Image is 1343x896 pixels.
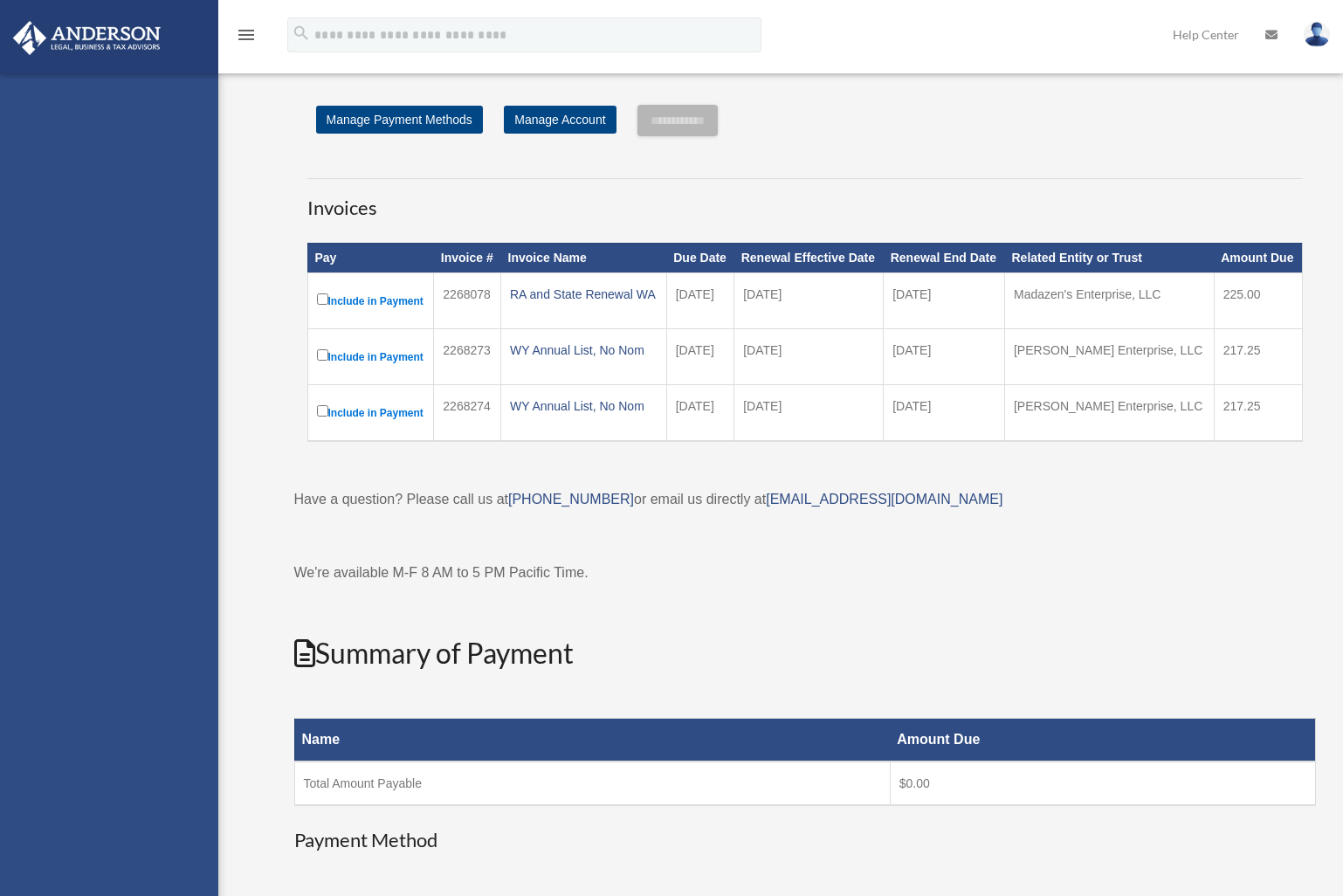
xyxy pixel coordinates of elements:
td: [PERSON_NAME] Enterprise, LLC [1004,328,1214,384]
a: Manage Account [504,106,616,134]
td: 217.25 [1214,384,1302,441]
i: menu [236,24,257,45]
a: Manage Payment Methods [316,106,483,134]
td: [DATE] [734,384,884,441]
label: Include in Payment [317,402,425,424]
i: search [292,24,311,43]
td: 2268078 [434,272,501,328]
th: Amount Due [890,719,1315,762]
td: [DATE] [884,328,1005,384]
h3: Invoices [307,178,1303,222]
th: Amount Due [1214,243,1302,272]
h2: Summary of Payment [294,634,1316,673]
th: Name [294,719,890,762]
th: Renewal End Date [884,243,1005,272]
td: [DATE] [734,272,884,328]
th: Related Entity or Trust [1004,243,1214,272]
td: Total Amount Payable [294,762,890,805]
td: [PERSON_NAME] Enterprise, LLC [1004,384,1214,441]
a: [EMAIL_ADDRESS][DOMAIN_NAME] [766,492,1002,507]
td: [DATE] [666,272,733,328]
img: User Pic [1304,22,1330,47]
div: WY Annual List, No Nom [510,338,658,362]
h3: Payment Method [294,827,1316,854]
img: Anderson Advisors Platinum Portal [8,21,166,55]
td: [DATE] [666,328,733,384]
td: [DATE] [666,384,733,441]
input: Include in Payment [317,293,328,305]
td: 2268273 [434,328,501,384]
p: We're available M-F 8 AM to 5 PM Pacific Time. [294,561,1316,585]
div: RA and State Renewal WA [510,282,658,307]
label: Include in Payment [317,290,425,312]
p: Have a question? Please call us at or email us directly at [294,487,1316,512]
td: Madazen's Enterprise, LLC [1004,272,1214,328]
input: Include in Payment [317,349,328,361]
td: [DATE] [884,272,1005,328]
td: $0.00 [890,762,1315,805]
th: Due Date [666,243,733,272]
th: Invoice Name [501,243,667,272]
td: [DATE] [884,384,1005,441]
input: Include in Payment [317,405,328,417]
div: WY Annual List, No Nom [510,394,658,418]
label: Include in Payment [317,346,425,368]
th: Pay [307,243,434,272]
th: Invoice # [434,243,501,272]
a: [PHONE_NUMBER] [508,492,634,507]
a: menu [236,31,257,45]
td: 225.00 [1214,272,1302,328]
th: Renewal Effective Date [734,243,884,272]
td: 2268274 [434,384,501,441]
td: 217.25 [1214,328,1302,384]
td: [DATE] [734,328,884,384]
